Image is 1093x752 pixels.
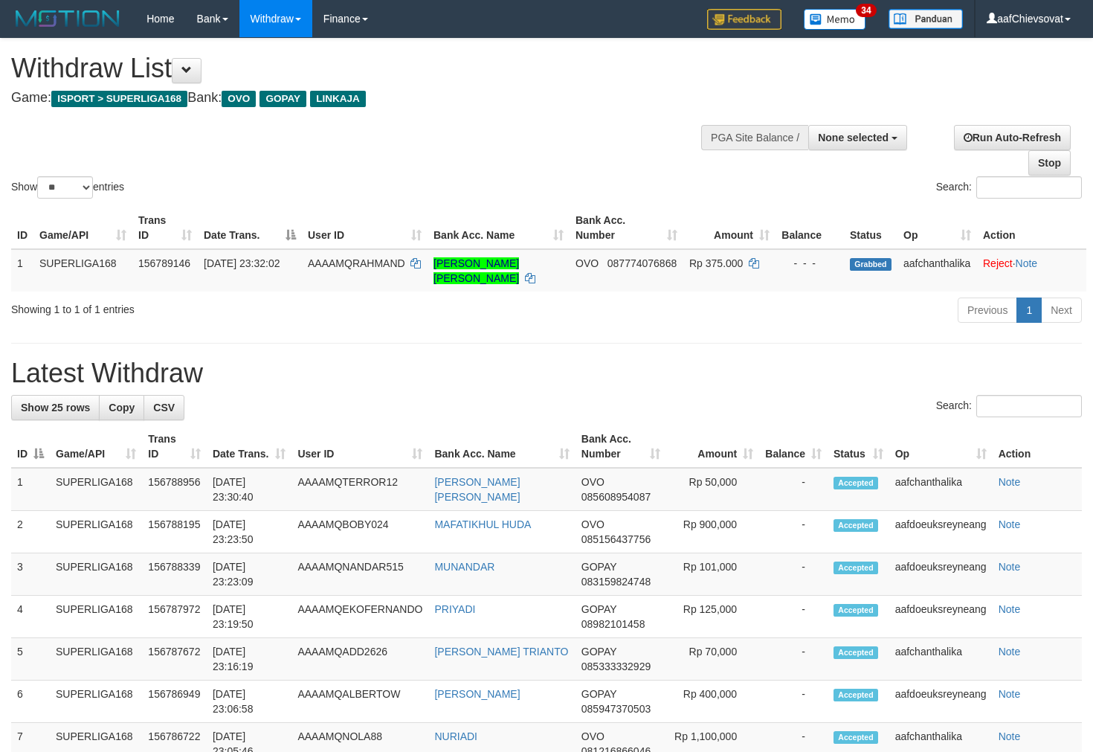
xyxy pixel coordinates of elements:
td: [DATE] 23:23:09 [207,553,291,596]
span: CSV [153,402,175,414]
span: Accepted [834,604,878,617]
td: 156787972 [142,596,207,638]
img: panduan.png [889,9,963,29]
th: Bank Acc. Name: activate to sort column ascending [428,207,570,249]
td: Rp 101,000 [666,553,759,596]
h4: Game: Bank: [11,91,714,106]
td: SUPERLIGA168 [50,511,142,553]
th: Balance: activate to sort column ascending [759,425,828,468]
span: None selected [818,132,889,144]
td: AAAAMQEKOFERNANDO [291,596,428,638]
td: 156788339 [142,553,207,596]
a: MAFATIKHUL HUDA [434,518,531,530]
a: Note [1016,257,1038,269]
span: LINKAJA [310,91,366,107]
span: OVO [222,91,256,107]
td: 2 [11,511,50,553]
th: Date Trans.: activate to sort column ascending [207,425,291,468]
th: ID [11,207,33,249]
td: aafdoeuksreyneang [889,511,993,553]
td: Rp 125,000 [666,596,759,638]
select: Showentries [37,176,93,199]
th: Balance [776,207,844,249]
a: [PERSON_NAME] [PERSON_NAME] [434,476,520,503]
span: Copy 085333332929 to clipboard [581,661,651,672]
th: Bank Acc. Number: activate to sort column ascending [570,207,683,249]
span: Rp 375.000 [689,257,743,269]
a: Copy [99,395,144,420]
td: AAAAMQALBERTOW [291,681,428,723]
td: Rp 900,000 [666,511,759,553]
td: 156788195 [142,511,207,553]
a: Note [999,688,1021,700]
span: Grabbed [850,258,892,271]
span: Accepted [834,646,878,659]
td: aafdoeuksreyneang [889,681,993,723]
td: Rp 70,000 [666,638,759,681]
a: Note [999,646,1021,658]
a: PRIYADI [434,603,475,615]
span: [DATE] 23:32:02 [204,257,280,269]
a: Stop [1028,150,1071,176]
th: Status [844,207,897,249]
td: AAAAMQTERROR12 [291,468,428,511]
th: Action [993,425,1082,468]
a: Reject [983,257,1013,269]
label: Search: [936,176,1082,199]
th: Action [977,207,1086,249]
th: Op: activate to sort column ascending [897,207,977,249]
a: Note [999,561,1021,573]
span: OVO [581,518,604,530]
span: Accepted [834,562,878,574]
span: GOPAY [581,561,616,573]
td: AAAAMQADD2626 [291,638,428,681]
td: - [759,638,828,681]
td: aafdoeuksreyneang [889,596,993,638]
span: ISPORT > SUPERLIGA168 [51,91,187,107]
label: Show entries [11,176,124,199]
td: 4 [11,596,50,638]
a: Note [999,603,1021,615]
td: AAAAMQNANDAR515 [291,553,428,596]
td: - [759,596,828,638]
th: Status: activate to sort column ascending [828,425,889,468]
span: 156789146 [138,257,190,269]
td: [DATE] 23:06:58 [207,681,291,723]
span: Copy 085947370503 to clipboard [581,703,651,715]
a: [PERSON_NAME] [434,688,520,700]
td: AAAAMQBOBY024 [291,511,428,553]
span: Copy 08982101458 to clipboard [581,618,645,630]
th: Bank Acc. Name: activate to sort column ascending [428,425,575,468]
td: SUPERLIGA168 [50,596,142,638]
a: 1 [1016,298,1042,323]
span: Accepted [834,519,878,532]
td: - [759,511,828,553]
th: Op: activate to sort column ascending [889,425,993,468]
span: GOPAY [581,646,616,658]
span: Copy [109,402,135,414]
th: Amount: activate to sort column ascending [683,207,776,249]
a: Show 25 rows [11,395,100,420]
span: OVO [581,730,604,742]
td: [DATE] 23:23:50 [207,511,291,553]
td: - [759,553,828,596]
td: 3 [11,553,50,596]
th: User ID: activate to sort column ascending [291,425,428,468]
a: MUNANDAR [434,561,494,573]
td: 156786949 [142,681,207,723]
th: User ID: activate to sort column ascending [302,207,428,249]
td: 1 [11,468,50,511]
td: 6 [11,681,50,723]
span: GOPAY [259,91,306,107]
td: Rp 50,000 [666,468,759,511]
td: SUPERLIGA168 [50,638,142,681]
span: OVO [575,257,599,269]
span: GOPAY [581,603,616,615]
td: [DATE] 23:16:19 [207,638,291,681]
th: Game/API: activate to sort column ascending [50,425,142,468]
th: Trans ID: activate to sort column ascending [142,425,207,468]
img: Feedback.jpg [707,9,781,30]
div: Showing 1 to 1 of 1 entries [11,296,445,317]
a: CSV [144,395,184,420]
a: Next [1041,298,1082,323]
